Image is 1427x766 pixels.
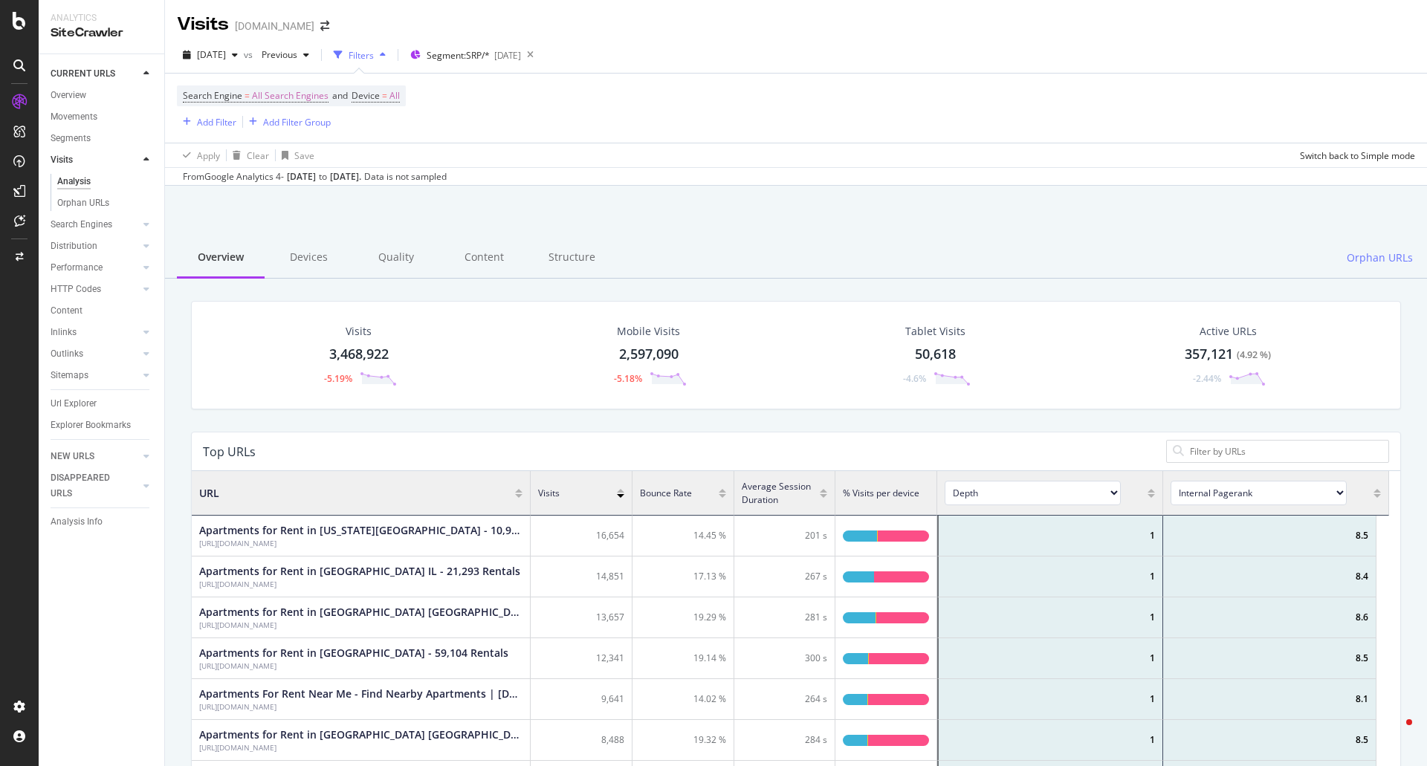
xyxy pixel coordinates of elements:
a: Inlinks [51,325,139,340]
div: 14.02 % [632,679,734,720]
button: Save [276,143,314,167]
div: Distribution [51,238,97,254]
div: 1 [937,556,1163,597]
div: 1 [937,720,1163,761]
div: HTTP Codes [51,282,101,297]
div: Apartments For Rent Near Me - Find Nearby Apartments | Apartments.com [199,687,522,701]
div: [DATE] [287,170,316,184]
a: DISAPPEARED URLS [51,470,139,502]
div: 50,618 [915,345,956,364]
div: Orphan URLs [57,195,109,211]
span: Average Session Duration [742,480,813,505]
div: -5.18% [614,372,642,385]
div: 8.5 [1163,720,1376,761]
a: HTTP Codes [51,282,139,297]
a: Movements [51,109,154,125]
div: Tablet Visits [905,324,965,339]
a: Overview [51,88,154,103]
div: 267 s [734,556,836,597]
div: Analysis [57,174,91,189]
div: 19.29 % [632,597,734,638]
button: Segment:SRP/*[DATE] [404,43,521,67]
div: 16,654 [531,516,632,556]
div: SiteCrawler [51,25,152,42]
div: Apply [197,149,220,162]
div: 14.45 % [632,516,734,556]
div: 300 s [734,638,836,679]
div: 13,657 [531,597,632,638]
div: Add Filter [197,116,236,129]
div: 1 [937,679,1163,720]
span: % Visits per device [843,487,919,499]
a: CURRENT URLS [51,66,139,82]
div: Apartments for Rent in Los Angeles CA - 32,561 Rentals [199,605,522,620]
input: Filter by URLs [1188,444,1382,458]
span: Search Engine [183,89,242,102]
div: 8.5 [1163,516,1376,556]
div: 1 [937,597,1163,638]
span: 2025 Sep. 5th [197,48,226,61]
div: Add Filter Group [263,116,331,129]
div: Top URLs [203,444,256,459]
div: NEW URLS [51,449,94,464]
span: Bounce Rate [640,487,692,499]
div: Apartments for Rent in Houston TX - 59,104 Rentals [199,646,508,660]
div: Visits [177,12,229,37]
div: arrow-right-arrow-left [320,21,329,31]
a: Analysis Info [51,514,154,530]
div: 357,121 [1185,345,1271,364]
span: Device [352,89,380,102]
div: Apartments for Rent in New York City - 10,982 Rentals [199,538,522,548]
div: Overview [51,88,86,103]
div: Inlinks [51,325,77,340]
div: Apartments for Rent in Houston TX - 59,104 Rentals [199,660,508,671]
div: 19.32 % [632,720,734,761]
button: Apply [177,143,220,167]
div: Apartments for Rent in Atlanta GA - 20,380 Rentals [199,727,522,742]
div: Analytics [51,12,152,25]
div: Mobile Visits [617,324,680,339]
div: Outlinks [51,346,83,362]
span: [object Object] [945,481,1140,505]
div: From Google Analytics 4 - to Data is not sampled [183,170,447,184]
span: Active URLs [1200,324,1257,338]
button: Previous [256,43,315,67]
div: Switch back to Simple mode [1300,149,1415,162]
div: Segments [51,131,91,146]
a: Orphan URLs [57,195,154,211]
div: 14,851 [531,556,632,597]
a: Performance [51,260,139,276]
div: Devices [265,238,352,279]
span: Segment: SRP/* [427,49,490,62]
div: Clear [247,149,269,162]
div: 8.6 [1163,597,1376,638]
div: Apartments for Rent in Chicago IL - 21,293 Rentals [199,564,520,579]
div: [DATE] . [330,170,361,184]
div: DISAPPEARED URLS [51,470,126,502]
div: Movements [51,109,97,125]
a: Explorer Bookmarks [51,418,154,433]
div: 284 s [734,720,836,761]
a: NEW URLS [51,449,139,464]
span: Previous [256,48,297,61]
div: Content [51,303,82,319]
div: 201 s [734,516,836,556]
div: Quality [352,238,440,279]
div: 17.13 % [632,556,734,597]
div: -5.19% [324,372,352,385]
button: Add Filter Group [243,113,331,131]
div: 281 s [734,597,836,638]
div: 9,641 [531,679,632,720]
div: Explorer Bookmarks [51,418,131,433]
div: Apartments For Rent Near Me - Find Nearby Apartments | Apartments.com [199,701,522,712]
iframe: Intercom live chat [1376,715,1412,751]
span: URL [199,486,219,501]
div: 264 s [734,679,836,720]
div: 12,341 [531,638,632,679]
div: 1 [937,638,1163,679]
div: CURRENT URLS [51,66,115,82]
div: 8.4 [1163,556,1376,597]
div: -2.44% [1193,372,1221,385]
span: = [382,89,387,102]
button: Filters [328,43,392,67]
